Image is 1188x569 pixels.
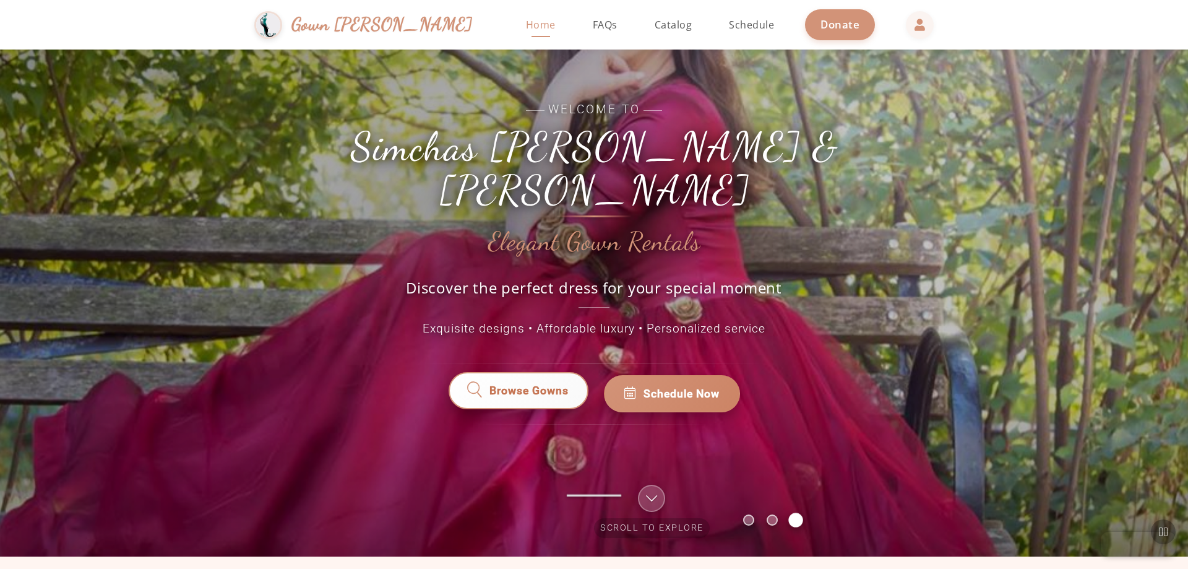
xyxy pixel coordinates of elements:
[254,11,282,39] img: Gown Gmach Logo
[526,18,556,32] span: Home
[805,9,875,40] a: Donate
[643,386,720,402] span: Schedule Now
[488,228,700,256] h2: Elegant Gown Rentals
[729,18,774,32] span: Schedule
[1101,532,1176,557] iframe: Chatra live chat
[655,18,692,32] span: Catalog
[593,18,618,32] span: FAQs
[291,11,473,38] span: Gown [PERSON_NAME]
[393,277,795,308] p: Discover the perfect dress for your special moment
[316,101,872,119] span: Welcome to
[254,8,485,42] a: Gown [PERSON_NAME]
[316,320,872,338] p: Exquisite designs • Affordable luxury • Personalized service
[594,518,710,538] span: Scroll to explore
[316,125,872,212] h1: Simchas [PERSON_NAME] & [PERSON_NAME]
[820,17,859,32] span: Donate
[489,386,569,402] span: Browse Gowns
